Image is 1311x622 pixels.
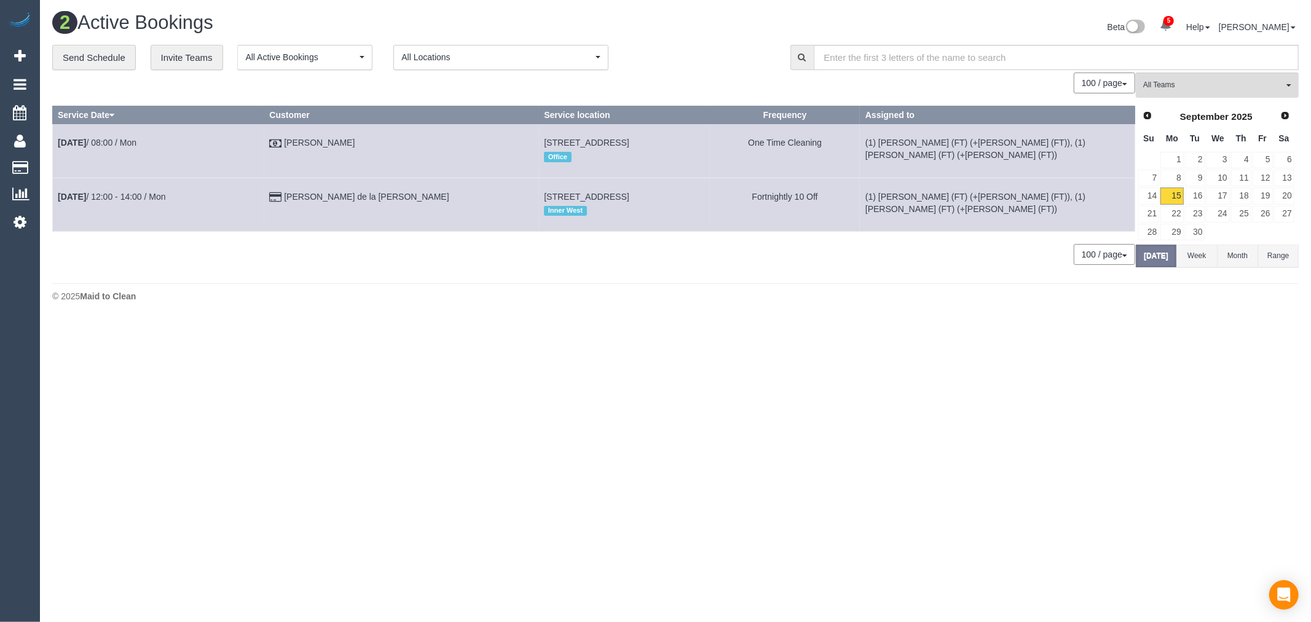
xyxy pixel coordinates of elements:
[264,178,539,231] td: Customer
[1185,152,1205,168] a: 2
[1138,206,1159,222] a: 21
[1160,206,1183,222] a: 22
[1154,12,1178,39] a: 5
[1274,170,1294,186] a: 13
[1258,133,1267,143] span: Friday
[1074,244,1135,265] button: 100 / page
[1185,187,1205,204] a: 16
[1211,133,1224,143] span: Wednesday
[544,152,571,162] span: Office
[269,193,281,202] i: Credit Card Payment
[1185,224,1205,240] a: 30
[1160,187,1183,204] a: 15
[1206,170,1229,186] a: 10
[539,178,710,231] td: Service location
[1277,108,1294,125] a: Next
[544,138,629,148] span: [STREET_ADDRESS]
[1138,224,1159,240] a: 28
[1138,170,1159,186] a: 7
[860,106,1135,124] th: Assigned to
[58,138,136,148] a: [DATE]/ 08:00 / Mon
[1176,245,1217,267] button: Week
[1108,22,1146,32] a: Beta
[710,106,860,124] th: Frequency
[1163,16,1174,26] span: 5
[1136,73,1299,98] button: All Teams
[1253,152,1273,168] a: 5
[539,106,710,124] th: Service location
[710,178,860,231] td: Frequency
[58,192,166,202] a: [DATE]/ 12:00 - 14:00 / Mon
[1186,22,1210,32] a: Help
[1279,133,1289,143] span: Saturday
[1206,152,1229,168] a: 3
[1190,133,1200,143] span: Tuesday
[539,124,710,178] td: Service location
[1219,22,1296,32] a: [PERSON_NAME]
[1231,187,1251,204] a: 18
[1274,206,1294,222] a: 27
[52,11,77,34] span: 2
[264,124,539,178] td: Customer
[1136,73,1299,92] ol: All Teams
[52,45,136,71] a: Send Schedule
[264,106,539,124] th: Customer
[1138,187,1159,204] a: 14
[1160,224,1183,240] a: 29
[53,106,264,124] th: Service Date
[1236,133,1246,143] span: Thursday
[860,124,1135,178] td: Assigned to
[1180,111,1229,122] span: September
[1074,73,1135,93] nav: Pagination navigation
[1253,187,1273,204] a: 19
[814,45,1299,70] input: Enter the first 3 letters of the name to search
[1185,206,1205,222] a: 23
[80,291,136,301] strong: Maid to Clean
[237,45,372,70] button: All Active Bookings
[1074,244,1135,265] nav: Pagination navigation
[1258,245,1299,267] button: Range
[1253,206,1273,222] a: 26
[710,124,860,178] td: Frequency
[1269,580,1299,610] div: Open Intercom Messenger
[1166,133,1178,143] span: Monday
[1143,111,1152,120] span: Prev
[1160,170,1183,186] a: 8
[1218,245,1258,267] button: Month
[1143,80,1283,90] span: All Teams
[245,51,356,63] span: All Active Bookings
[58,192,86,202] b: [DATE]
[544,203,704,219] div: Location
[269,140,281,148] i: Check Payment
[1136,245,1176,267] button: [DATE]
[1274,152,1294,168] a: 6
[1206,206,1229,222] a: 24
[7,12,32,30] img: Automaid Logo
[1231,206,1251,222] a: 25
[1280,111,1290,120] span: Next
[1139,108,1156,125] a: Prev
[1274,187,1294,204] a: 20
[544,149,704,165] div: Location
[1185,170,1205,186] a: 9
[1074,73,1135,93] button: 100 / page
[284,138,355,148] a: [PERSON_NAME]
[401,51,593,63] span: All Locations
[53,178,264,231] td: Schedule date
[544,206,586,216] span: Inner West
[1231,152,1251,168] a: 4
[58,138,86,148] b: [DATE]
[1206,187,1229,204] a: 17
[1143,133,1154,143] span: Sunday
[1160,152,1183,168] a: 1
[1253,170,1273,186] a: 12
[1232,111,1253,122] span: 2025
[393,45,608,70] button: All Locations
[1125,20,1145,36] img: New interface
[1231,170,1251,186] a: 11
[860,178,1135,231] td: Assigned to
[544,192,629,202] span: [STREET_ADDRESS]
[52,12,666,33] h1: Active Bookings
